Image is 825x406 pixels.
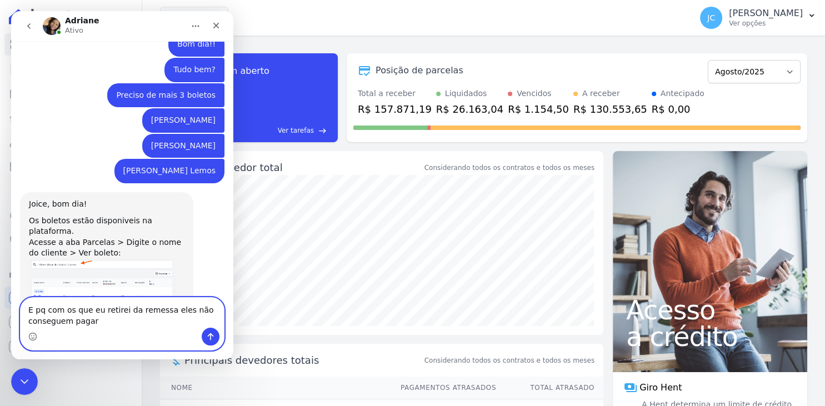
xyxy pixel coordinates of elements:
div: R$ 130.553,65 [573,102,647,117]
button: Início [174,4,195,26]
div: R$ 1.154,50 [508,102,569,117]
a: Minha Carteira [4,156,137,178]
div: Tudo bem? [162,53,204,64]
div: Saldo devedor total [184,160,422,175]
div: [PERSON_NAME] [131,123,213,147]
div: Joice diz… [9,97,213,123]
button: Selecionador de Emoji [17,321,26,330]
div: Preciso de mais 3 boletos [96,72,213,97]
th: Total Atrasado [497,377,603,399]
span: Giro Hent [639,381,682,394]
a: Negativação [4,229,137,251]
a: Parcelas [4,82,137,104]
span: east [318,127,327,135]
th: Nome [160,377,390,399]
p: Ver opções [729,19,803,28]
a: Visão Geral [4,33,137,56]
div: Acesse a aba Parcelas > Digite o nome do cliente > Ver boleto: [18,226,173,248]
iframe: Intercom live chat [11,11,233,359]
span: Ver tarefas [278,126,314,136]
div: Preciso de mais 3 boletos [105,79,204,90]
a: Ver tarefas east [201,126,327,136]
a: Contratos [4,58,137,80]
div: Considerando todos os contratos e todos os meses [424,163,594,173]
div: Os boletos estão disponiveis na plataforma. [18,204,173,226]
div: Total a receber [358,88,432,99]
div: [PERSON_NAME] [140,104,204,115]
div: R$ 157.871,19 [358,102,432,117]
div: [PERSON_NAME] [131,97,213,122]
div: R$ 26.163,04 [436,102,503,117]
a: Conta Hent [4,311,137,333]
div: Joice, bom dia!Os boletos estão disponiveis na plataforma.Acesse a aba Parcelas > Digite o nome d... [9,181,182,325]
iframe: Intercom live chat [11,368,38,395]
div: Joice diz… [9,72,213,98]
a: Clientes [4,131,137,153]
div: Vencidos [517,88,551,99]
span: a crédito [626,323,794,350]
span: JC [707,14,715,22]
span: Principais devedores totais [184,353,422,368]
div: Tudo bem? [153,47,213,71]
div: [PERSON_NAME] Lemos [112,154,204,166]
div: Fechar [195,4,215,24]
a: Crédito [4,204,137,227]
p: Ativo [54,14,72,25]
div: Joice diz… [9,148,213,181]
div: Joice diz… [9,47,213,72]
div: Posição de parcelas [376,64,463,77]
div: Joice, bom dia! [18,188,173,199]
div: R$ 0,00 [652,102,704,117]
div: Bom dia!! [166,28,204,39]
div: A receber [582,88,620,99]
a: Recebíveis [4,287,137,309]
button: Enviar uma mensagem [191,317,208,334]
div: [PERSON_NAME] [140,129,204,141]
div: Liquidados [445,88,487,99]
div: [PERSON_NAME] Lemos [103,148,213,172]
div: Joice diz… [9,123,213,148]
div: Antecipado [661,88,704,99]
p: [PERSON_NAME] [729,8,803,19]
textarea: Envie uma mensagem... [9,287,213,317]
span: Acesso [626,297,794,323]
div: Bom dia!! [157,21,213,46]
span: Considerando todos os contratos e todos os meses [424,355,594,365]
div: Plataformas [9,269,133,282]
th: Pagamentos Atrasados [390,377,497,399]
button: JC [PERSON_NAME] Ver opções [691,2,825,33]
div: Joice diz… [9,21,213,47]
a: Lotes [4,107,137,129]
button: Flex Inc [160,7,228,28]
div: Adriane diz… [9,181,213,327]
a: Transferências [4,180,137,202]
